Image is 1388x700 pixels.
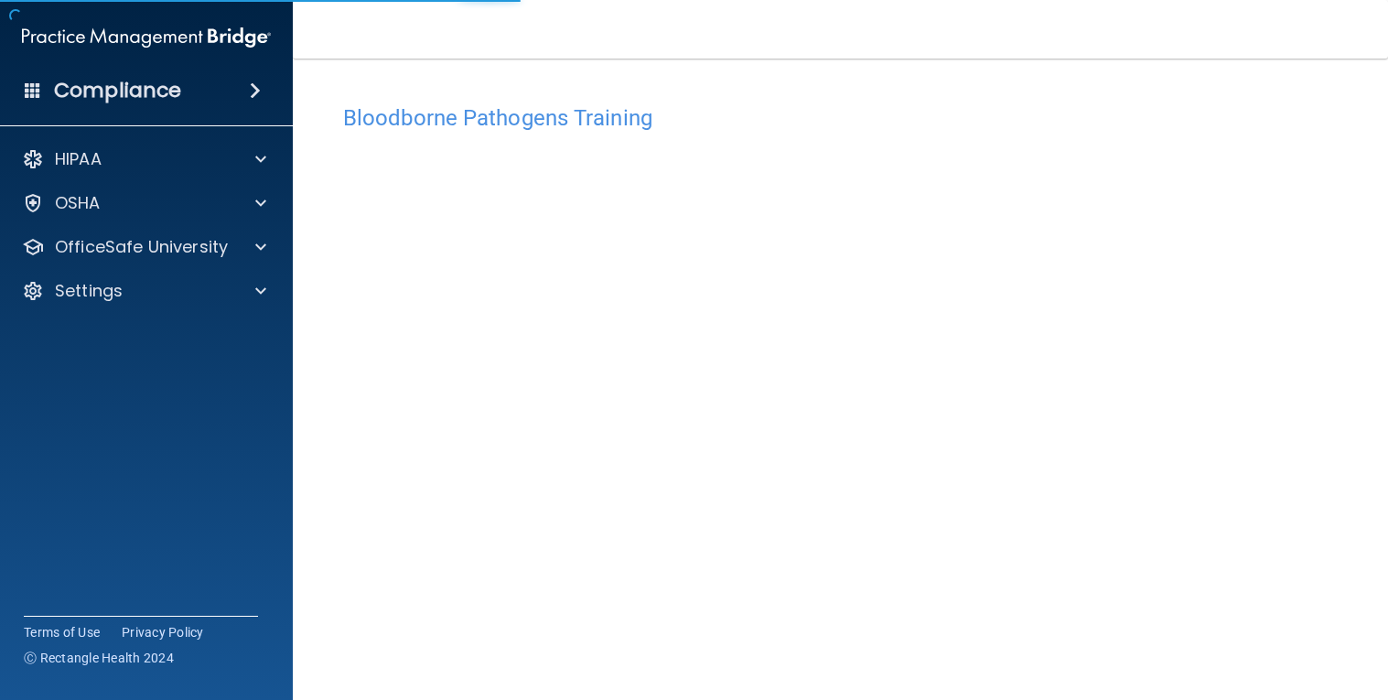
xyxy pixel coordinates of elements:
a: Privacy Policy [122,623,204,641]
span: Ⓒ Rectangle Health 2024 [24,649,174,667]
h4: Compliance [54,78,181,103]
p: OfficeSafe University [55,236,228,258]
a: Settings [22,280,266,302]
p: HIPAA [55,148,102,170]
a: HIPAA [22,148,266,170]
a: Terms of Use [24,623,100,641]
a: OfficeSafe University [22,236,266,258]
img: PMB logo [22,19,271,56]
p: Settings [55,280,123,302]
p: OSHA [55,192,101,214]
h4: Bloodborne Pathogens Training [343,106,1338,130]
a: OSHA [22,192,266,214]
